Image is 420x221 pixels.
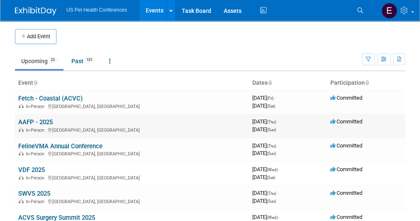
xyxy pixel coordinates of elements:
span: Committed [330,190,362,196]
div: [GEOGRAPHIC_DATA], [GEOGRAPHIC_DATA] [18,103,246,109]
img: Erika Plata [381,3,397,19]
a: Sort by Participation Type [365,79,369,86]
span: - [277,142,278,149]
span: (Sat) [267,104,275,108]
span: In-Person [26,151,47,157]
span: (Sun) [267,128,276,132]
img: In-Person Event [19,151,24,155]
span: (Wed) [267,167,278,172]
span: Committed [330,214,362,220]
span: [DATE] [252,103,275,109]
a: AAFP - 2025 [18,118,53,126]
span: Committed [330,166,362,172]
span: (Wed) [267,215,278,220]
span: (Thu) [267,120,276,124]
span: In-Person [26,199,47,204]
span: [DATE] [252,190,278,196]
span: - [279,214,280,220]
span: 23 [48,57,57,63]
div: [GEOGRAPHIC_DATA], [GEOGRAPHIC_DATA] [18,126,246,133]
span: [DATE] [252,142,278,149]
span: (Thu) [267,191,276,196]
th: Dates [249,76,327,90]
span: [DATE] [252,118,278,125]
span: - [279,166,280,172]
a: SWVS 2025 [18,190,50,197]
th: Participation [327,76,405,90]
span: - [277,118,278,125]
img: In-Person Event [19,199,24,203]
div: [GEOGRAPHIC_DATA], [GEOGRAPHIC_DATA] [18,174,246,181]
span: In-Person [26,104,47,109]
span: - [275,95,276,101]
span: In-Person [26,175,47,181]
img: In-Person Event [19,104,24,108]
span: [DATE] [252,95,276,101]
span: Committed [330,95,362,101]
span: [DATE] [252,198,276,204]
span: [DATE] [252,166,280,172]
th: Event [15,76,249,90]
span: US Pet Health Conferences [66,7,127,13]
button: Add Event [15,29,56,44]
img: ExhibitDay [15,7,56,15]
span: In-Person [26,128,47,133]
span: 101 [84,57,95,63]
span: (Sun) [267,199,276,204]
a: Sort by Start Date [268,79,272,86]
span: (Sat) [267,175,275,180]
span: [DATE] [252,214,280,220]
span: [DATE] [252,126,276,133]
img: In-Person Event [19,128,24,132]
a: Sort by Event Name [33,79,37,86]
a: Upcoming23 [15,53,63,69]
span: Committed [330,118,362,125]
a: FelineVMA Annual Conference [18,142,103,150]
span: (Thu) [267,144,276,148]
span: [DATE] [252,174,275,180]
span: (Sun) [267,151,276,156]
span: [DATE] [252,150,276,156]
div: [GEOGRAPHIC_DATA], [GEOGRAPHIC_DATA] [18,198,246,204]
span: - [277,190,278,196]
span: Committed [330,142,362,149]
img: In-Person Event [19,175,24,179]
div: [GEOGRAPHIC_DATA], [GEOGRAPHIC_DATA] [18,150,246,157]
a: Past101 [65,53,101,69]
a: Fetch - Coastal (ACVC) [18,95,83,102]
span: (Fri) [267,96,273,101]
a: VDF 2025 [18,166,45,174]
